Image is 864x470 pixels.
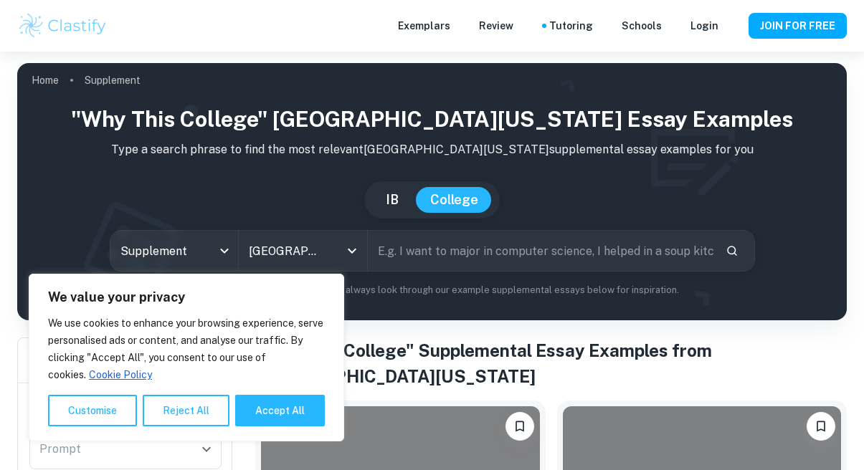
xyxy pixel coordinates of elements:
[48,395,137,426] button: Customise
[730,22,737,29] button: Help and Feedback
[29,283,835,297] p: Not sure what to search for? You can always look through our example supplemental essays below fo...
[85,72,141,88] p: Supplement
[143,395,229,426] button: Reject All
[749,13,847,39] button: JOIN FOR FREE
[255,337,847,389] h1: "Why This College" Supplemental Essay Examples from [GEOGRAPHIC_DATA][US_STATE]
[416,187,493,213] button: College
[196,439,217,459] button: Open
[88,368,153,381] a: Cookie Policy
[17,11,108,40] img: Clastify logo
[48,315,325,383] p: We use cookies to enhance your browsing experience, serve personalised ads or content, and analys...
[48,289,325,306] p: We value your privacy
[720,239,744,263] button: Search
[235,395,325,426] button: Accept All
[368,231,714,271] input: E.g. I want to major in computer science, I helped in a soup kitchen, I want to join the debate t...
[29,103,835,135] h1: "Why This College" [GEOGRAPHIC_DATA][US_STATE] Essay Examples
[29,274,344,441] div: We value your privacy
[29,141,835,158] p: Type a search phrase to find the most relevant [GEOGRAPHIC_DATA][US_STATE] supplemental essay exa...
[32,70,59,90] a: Home
[807,412,835,441] button: Please log in to bookmark exemplars
[398,18,450,34] p: Exemplars
[17,63,847,320] img: profile cover
[371,187,413,213] button: IB
[549,18,593,34] a: Tutoring
[110,231,239,271] div: Supplement
[342,241,362,261] button: Open
[622,18,662,34] a: Schools
[505,412,534,441] button: Please log in to bookmark exemplars
[690,18,718,34] a: Login
[479,18,513,34] p: Review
